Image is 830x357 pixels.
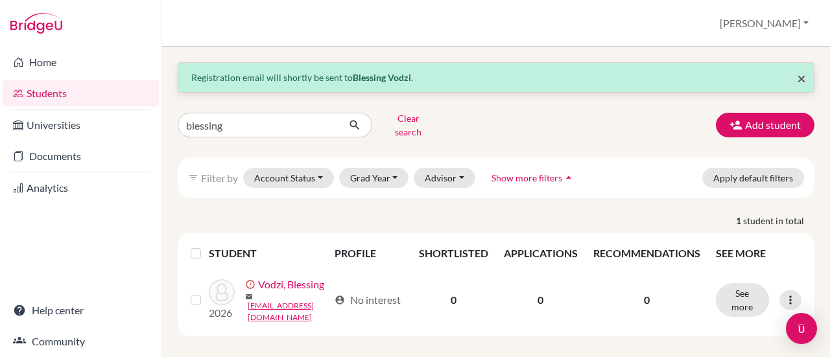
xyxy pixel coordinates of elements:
a: [EMAIL_ADDRESS][DOMAIN_NAME] [248,300,329,323]
a: Students [3,80,159,106]
p: Registration email will shortly be sent to . [191,71,801,84]
a: Vodzi, Blessing [258,277,324,292]
button: Grad Year [339,168,409,188]
th: RECOMMENDATIONS [586,238,708,269]
th: APPLICATIONS [496,238,586,269]
span: Show more filters [492,172,562,183]
strong: Blessing Vodzi [353,72,411,83]
p: 0 [593,292,700,308]
div: Open Intercom Messenger [786,313,817,344]
span: student in total [743,214,814,227]
button: Show more filtersarrow_drop_up [480,168,586,188]
input: Find student by name... [178,113,338,137]
button: Clear search [372,108,444,142]
span: mail [245,293,253,301]
a: Universities [3,112,159,138]
div: No interest [335,292,401,308]
button: Apply default filters [702,168,804,188]
th: PROFILE [327,238,410,269]
button: Advisor [414,168,475,188]
th: SEE MORE [708,238,810,269]
a: Documents [3,143,159,169]
th: STUDENT [209,238,327,269]
button: [PERSON_NAME] [714,11,814,36]
a: Help center [3,297,159,323]
img: Bridge-U [10,13,62,34]
button: See more [716,283,770,317]
p: 2026 [209,305,235,321]
button: Account Status [243,168,334,188]
button: Add student [716,113,814,137]
a: Community [3,328,159,354]
i: arrow_drop_up [562,171,575,184]
th: SHORTLISTED [411,238,496,269]
span: Filter by [201,172,238,184]
img: Vodzi, Blessing [209,279,235,305]
a: Home [3,49,159,75]
span: × [797,69,806,87]
span: error_outline [245,279,258,290]
td: 0 [496,269,586,331]
button: Close [797,71,806,86]
td: 0 [411,269,496,331]
i: filter_list [188,172,198,183]
a: Analytics [3,175,159,201]
strong: 1 [736,214,743,227]
span: account_circle [335,295,345,305]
